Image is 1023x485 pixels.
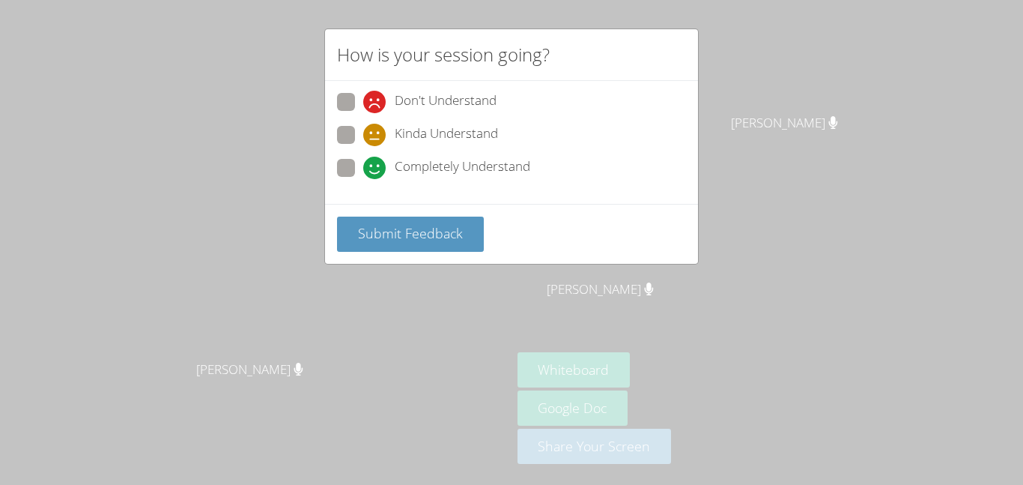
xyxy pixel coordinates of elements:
[337,217,484,252] button: Submit Feedback
[395,124,498,146] span: Kinda Understand
[358,224,463,242] span: Submit Feedback
[395,91,497,113] span: Don't Understand
[395,157,530,179] span: Completely Understand
[337,41,550,68] h2: How is your session going?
